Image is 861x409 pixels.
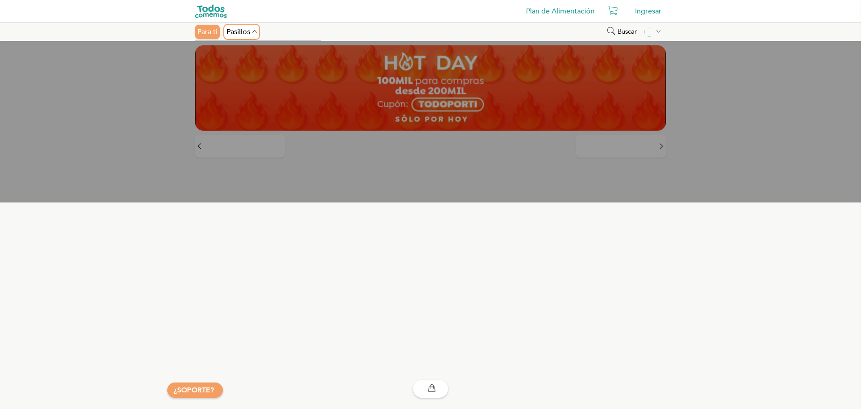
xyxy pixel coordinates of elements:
div: Para ti [195,25,220,39]
img: todoscomemos [195,4,227,18]
a: Plan de Alimentación [522,2,599,20]
div: Ingresar [631,2,666,20]
a: ¿SOPORTE? [174,385,214,395]
div: Pasillos [224,25,259,39]
span: Buscar [617,28,637,35]
button: ¿SOPORTE? [167,383,223,398]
